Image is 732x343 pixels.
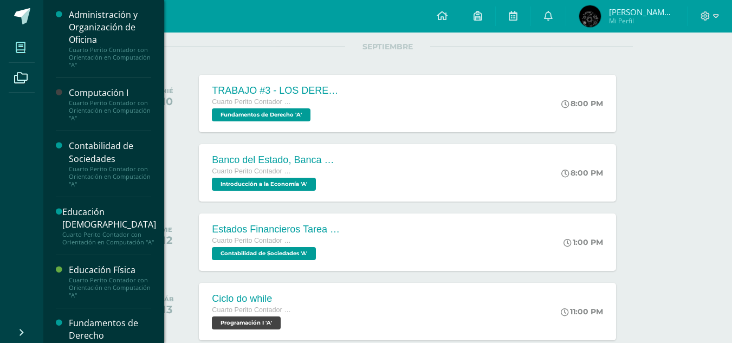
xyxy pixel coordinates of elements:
[69,46,151,69] div: Cuarto Perito Contador con Orientación en Computación "A"
[161,226,172,234] div: VIE
[69,276,151,299] div: Cuarto Perito Contador con Orientación en Computación "A"
[609,16,674,25] span: Mi Perfil
[563,237,603,247] div: 1:00 PM
[69,87,151,122] a: Computación ICuarto Perito Contador con Orientación en Computación "A"
[212,85,342,96] div: TRABAJO #3 - LOS DERECHOS HUMANOS
[212,224,342,235] div: Estados Financieros Tarea #67
[212,237,293,244] span: Cuarto Perito Contador con Orientación en Computación
[561,307,603,316] div: 11:00 PM
[161,95,173,108] div: 10
[160,303,174,316] div: 13
[69,264,151,299] a: Educación FísicaCuarto Perito Contador con Orientación en Computación "A"
[69,317,151,342] div: Fundamentos de Derecho
[212,154,342,166] div: Banco del Estado, Banca Múltiple.
[69,165,151,188] div: Cuarto Perito Contador con Orientación en Computación "A"
[579,5,601,27] img: 4c5583df56d83a0ca4c4c9116a01f95e.png
[212,167,293,175] span: Cuarto Perito Contador con Orientación en Computación
[212,247,316,260] span: Contabilidad de Sociedades 'A'
[609,7,674,17] span: [PERSON_NAME] de [PERSON_NAME]
[160,295,174,303] div: SÁB
[212,98,293,106] span: Cuarto Perito Contador con Orientación en Computación
[161,234,172,247] div: 12
[69,140,151,187] a: Contabilidad de SociedadesCuarto Perito Contador con Orientación en Computación "A"
[69,99,151,122] div: Cuarto Perito Contador con Orientación en Computación "A"
[62,206,156,246] a: Educación [DEMOGRAPHIC_DATA]Cuarto Perito Contador con Orientación en Computación "A"
[62,231,156,246] div: Cuarto Perito Contador con Orientación en Computación "A"
[69,9,151,69] a: Administración y Organización de OficinaCuarto Perito Contador con Orientación en Computación "A"
[212,293,293,305] div: Ciclo do while
[62,206,156,231] div: Educación [DEMOGRAPHIC_DATA]
[212,316,281,329] span: Programación I 'A'
[561,99,603,108] div: 8:00 PM
[161,87,173,95] div: MIÉ
[212,108,310,121] span: Fundamentos de Derecho 'A'
[212,306,293,314] span: Cuarto Perito Contador con Orientación en Computación
[69,264,151,276] div: Educación Física
[69,87,151,99] div: Computación I
[345,42,430,51] span: SEPTIEMBRE
[69,9,151,46] div: Administración y Organización de Oficina
[69,140,151,165] div: Contabilidad de Sociedades
[561,168,603,178] div: 8:00 PM
[212,178,316,191] span: Introducción a la Economía 'A'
